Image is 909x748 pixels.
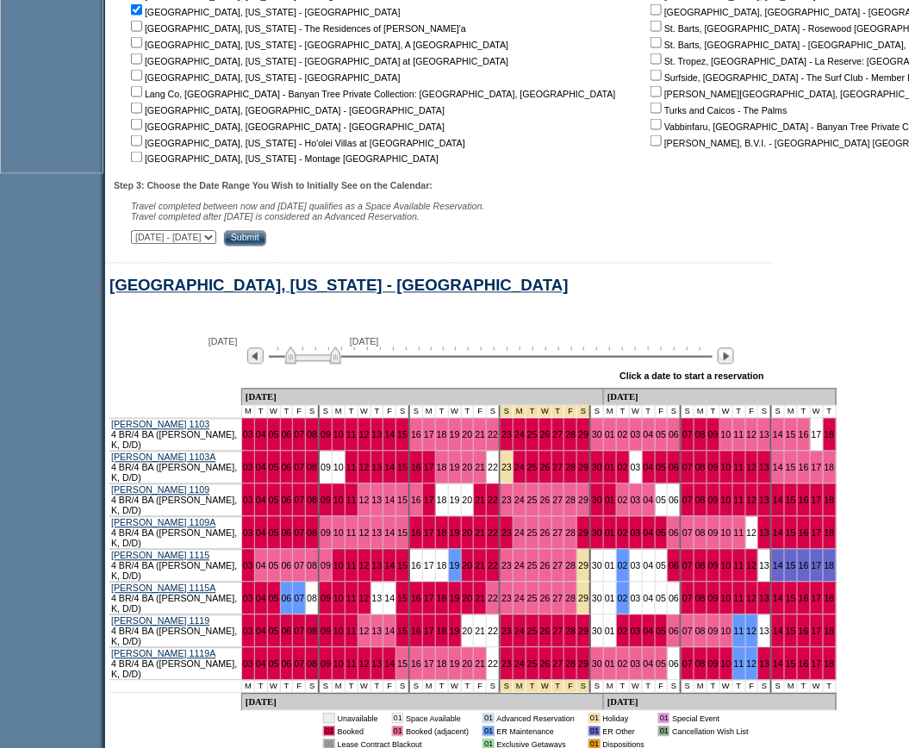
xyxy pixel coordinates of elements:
a: 21 [475,594,485,604]
a: 04 [256,561,266,571]
a: 29 [578,430,588,440]
a: 21 [475,528,485,539]
a: 06 [669,561,679,571]
a: 23 [501,528,512,539]
a: 05 [269,430,279,440]
a: 12 [359,496,370,506]
a: 18 [825,528,835,539]
a: 06 [669,496,679,506]
a: 05 [269,561,279,571]
a: 26 [540,594,551,604]
a: 18 [437,430,447,440]
a: 17 [812,496,822,506]
a: 04 [256,463,266,473]
a: 05 [269,496,279,506]
a: 06 [669,430,679,440]
a: 11 [346,626,357,637]
a: 07 [294,594,304,604]
a: 02 [618,561,628,571]
a: 27 [553,561,563,571]
a: 18 [437,561,447,571]
a: 09 [708,528,719,539]
a: 04 [256,496,266,506]
a: 08 [307,430,317,440]
a: 13 [372,430,383,440]
a: 13 [759,561,769,571]
a: 11 [346,528,357,539]
a: 18 [825,561,835,571]
a: 07 [294,561,304,571]
a: 27 [553,430,563,440]
a: 16 [411,463,421,473]
a: 13 [372,594,383,604]
a: 07 [682,496,693,506]
a: 05 [269,463,279,473]
a: 06 [282,561,292,571]
a: 15 [397,463,408,473]
a: 13 [372,496,383,506]
a: 04 [644,496,654,506]
a: 16 [411,528,421,539]
a: 17 [812,594,822,604]
a: 07 [682,594,693,604]
a: 22 [488,561,498,571]
a: 15 [397,430,408,440]
a: 18 [437,463,447,473]
a: 07 [682,430,693,440]
a: 09 [708,430,719,440]
a: 08 [307,528,317,539]
a: 15 [397,528,408,539]
a: 03 [631,496,641,506]
a: 12 [359,561,370,571]
a: 06 [282,594,292,604]
a: 26 [540,430,551,440]
a: 17 [424,430,434,440]
a: 09 [321,496,331,506]
a: 15 [786,496,796,506]
a: 08 [307,561,317,571]
a: 08 [695,463,706,473]
a: 05 [269,626,279,637]
a: 19 [450,561,460,571]
a: 17 [424,496,434,506]
a: 24 [514,430,525,440]
a: 12 [359,463,370,473]
a: 04 [256,528,266,539]
a: 14 [773,561,783,571]
a: 05 [657,463,667,473]
a: 16 [411,430,421,440]
a: 03 [631,430,641,440]
a: 23 [501,496,512,506]
a: 14 [773,594,783,604]
a: 16 [799,463,809,473]
a: 04 [644,430,654,440]
a: 24 [514,496,525,506]
a: 10 [721,463,732,473]
a: 13 [372,463,383,473]
a: [PERSON_NAME] 1119 [111,616,209,626]
a: 25 [527,430,538,440]
a: 04 [644,528,654,539]
a: 18 [825,594,835,604]
a: 18 [437,594,447,604]
a: 15 [397,496,408,506]
a: 04 [256,626,266,637]
a: 01 [605,594,615,604]
a: 03 [243,594,253,604]
a: 03 [243,430,253,440]
a: 09 [708,496,719,506]
a: 07 [294,463,304,473]
a: 21 [475,430,485,440]
a: 14 [773,430,783,440]
a: 16 [799,561,809,571]
a: 11 [734,496,744,506]
a: 10 [721,561,732,571]
a: 15 [786,528,796,539]
a: 13 [372,626,383,637]
a: 27 [553,496,563,506]
a: 03 [243,463,253,473]
a: 10 [333,528,344,539]
a: 09 [321,430,331,440]
a: 05 [657,528,667,539]
a: 28 [565,496,576,506]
